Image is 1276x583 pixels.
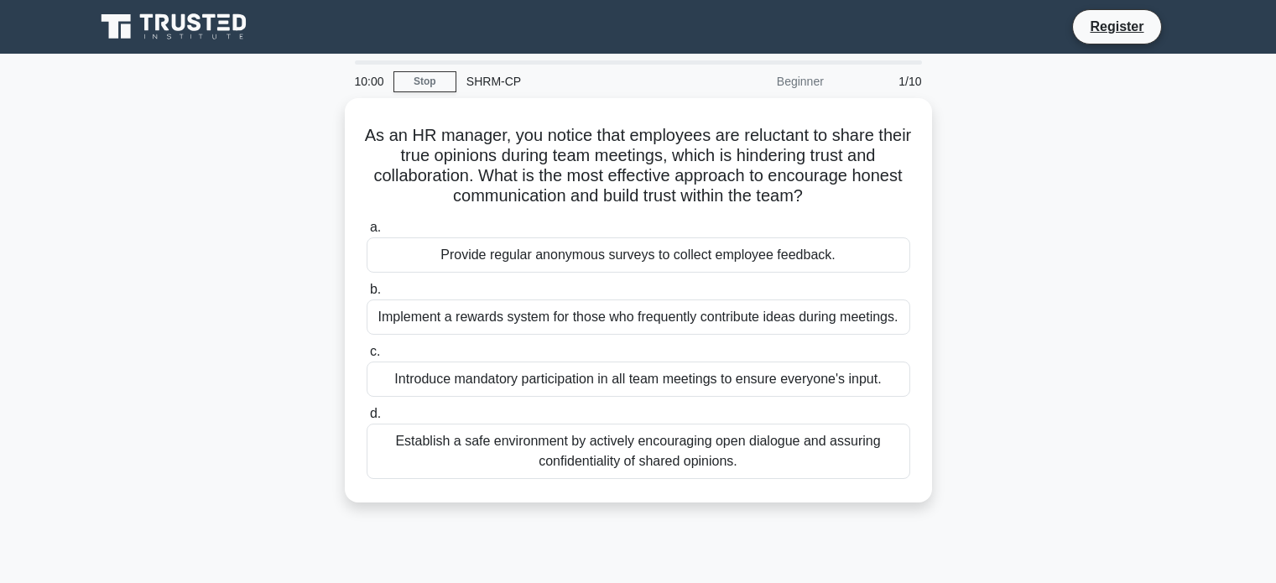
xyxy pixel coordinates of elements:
[367,237,910,273] div: Provide regular anonymous surveys to collect employee feedback.
[370,344,380,358] span: c.
[370,406,381,420] span: d.
[367,424,910,479] div: Establish a safe environment by actively encouraging open dialogue and assuring confidentiality o...
[367,299,910,335] div: Implement a rewards system for those who frequently contribute ideas during meetings.
[393,71,456,92] a: Stop
[1080,16,1154,37] a: Register
[370,220,381,234] span: a.
[367,362,910,397] div: Introduce mandatory participation in all team meetings to ensure everyone's input.
[834,65,932,98] div: 1/10
[370,282,381,296] span: b.
[687,65,834,98] div: Beginner
[456,65,687,98] div: SHRM-CP
[365,125,912,207] h5: As an HR manager, you notice that employees are reluctant to share their true opinions during tea...
[345,65,393,98] div: 10:00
